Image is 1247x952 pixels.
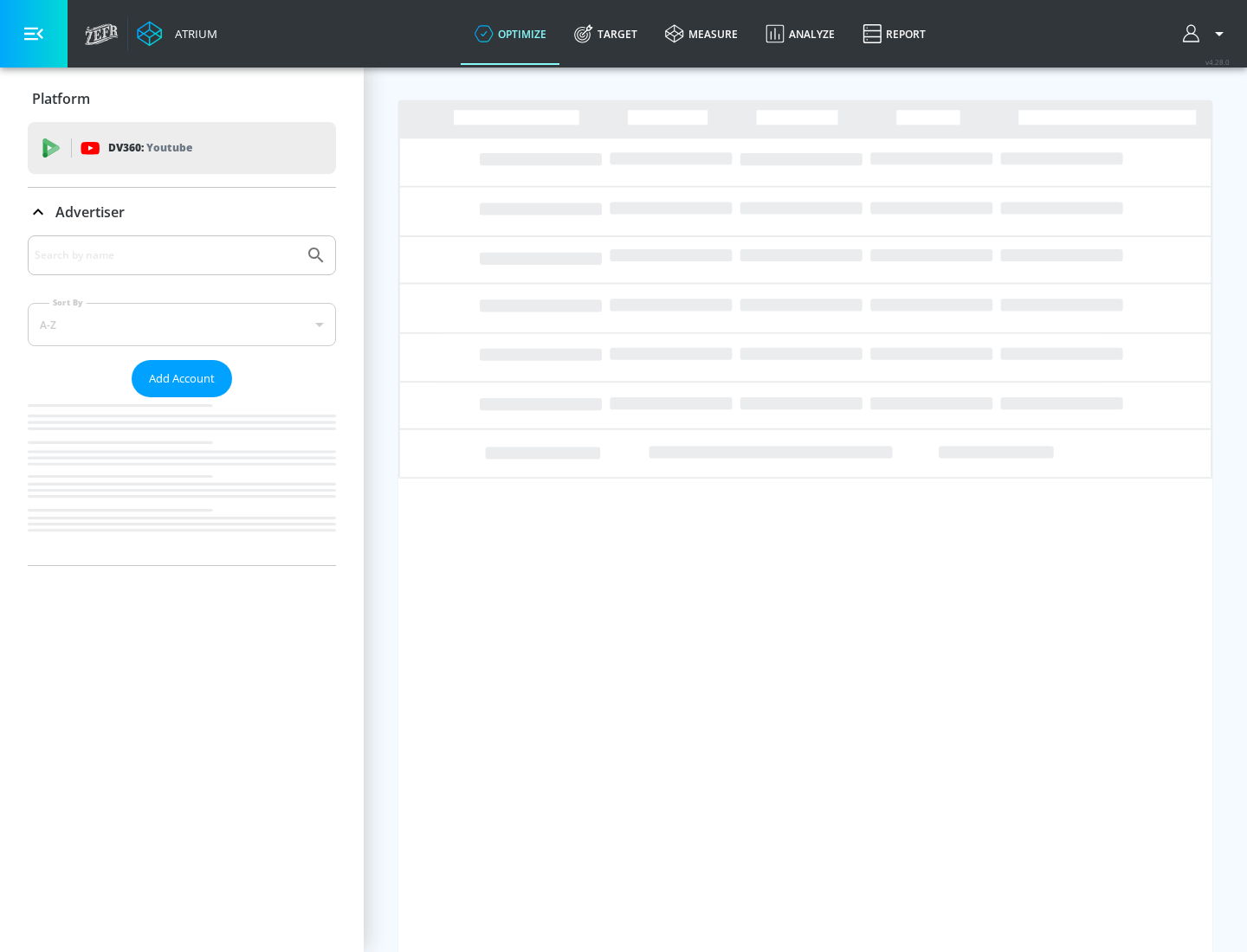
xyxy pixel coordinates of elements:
a: Target [560,3,651,65]
div: Advertiser [28,235,336,565]
div: Atrium [168,26,217,42]
span: v 4.28.0 [1205,57,1230,67]
a: optimize [461,3,560,65]
div: A-Z [28,303,336,346]
input: Search by name [35,244,297,267]
span: Add Account [149,369,215,389]
a: Report [849,3,940,65]
p: Platform [32,89,90,108]
div: Platform [28,74,336,123]
p: DV360: [108,138,192,158]
p: Youtube [146,138,192,157]
p: Advertiser [55,203,125,222]
label: Sort By [49,297,87,308]
div: DV360: Youtube [28,122,336,174]
nav: list of Advertiser [28,397,336,565]
a: measure [651,3,752,65]
div: Advertiser [28,188,336,236]
a: Atrium [137,21,217,47]
button: Add Account [132,360,232,397]
a: Analyze [752,3,849,65]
